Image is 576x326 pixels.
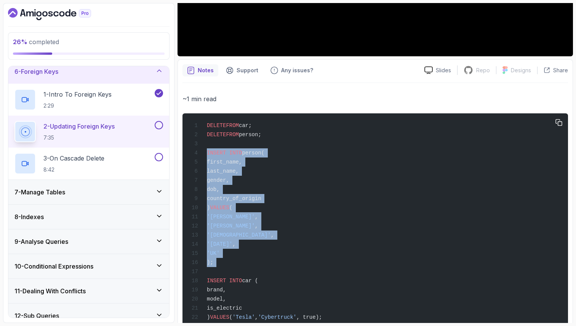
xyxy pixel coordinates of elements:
[43,90,112,99] p: 1 - Intro To Foreign Keys
[255,223,258,229] span: ,
[182,64,218,76] button: notes button
[207,196,261,202] span: country_of_origin
[43,154,104,163] p: 3 - On Cascade Delete
[229,205,232,211] span: (
[207,214,255,220] span: '[PERSON_NAME]'
[226,132,239,138] span: FROM
[8,229,169,254] button: 9-Analyse Queries
[43,102,112,110] p: 2:29
[242,150,264,156] span: person(
[14,121,163,142] button: 2-Updating Foreign Keys7:35
[418,66,457,74] a: Slides
[14,153,163,174] button: 3-On Cascade Delete8:42
[271,232,274,238] span: ,
[14,237,68,246] h3: 9 - Analyse Queries
[207,250,220,256] span: 'UK'
[255,214,258,220] span: ,
[13,38,27,46] span: 26 %
[436,67,451,74] p: Slides
[229,314,232,320] span: (
[258,314,296,320] span: 'Cybertruck'
[14,89,163,110] button: 1-Intro To Foreign Keys2:29
[226,122,239,129] span: FROM
[237,67,258,74] p: Support
[207,132,226,138] span: DELETE
[13,38,59,46] span: completed
[207,287,226,293] span: brand,
[43,122,115,131] p: 2 - Updating Foreign Keys
[14,188,65,197] h3: 7 - Manage Tables
[239,132,261,138] span: person;
[207,223,255,229] span: '[PERSON_NAME]'
[8,180,169,204] button: 7-Manage Tables
[14,67,58,76] h3: 6 - Foreign Keys
[281,67,313,74] p: Any issues?
[232,314,255,320] span: 'Tesla'
[207,159,242,165] span: first_name,
[8,59,169,84] button: 6-Foreign Keys
[8,254,169,278] button: 10-Conditional Expressions
[207,259,213,266] span: );
[43,134,115,142] p: 7:35
[232,241,235,247] span: ,
[210,205,229,211] span: VALUES
[207,305,242,311] span: is_electric
[476,67,490,74] p: Repo
[198,67,214,74] p: Notes
[207,232,271,238] span: '[DEMOGRAPHIC_DATA]'
[553,67,568,74] p: Share
[210,314,229,320] span: VALUES
[266,64,318,76] button: Feedback button
[14,311,59,320] h3: 12 - Sub Queries
[221,64,263,76] button: Support button
[207,278,242,284] span: INSERT INTO
[43,166,104,173] p: 8:42
[296,314,322,320] span: , true);
[207,177,229,183] span: gender,
[242,278,258,284] span: car (
[207,186,220,192] span: dob,
[14,212,44,221] h3: 8 - Indexes
[207,122,226,129] span: DELETE
[207,205,210,211] span: )
[14,286,86,296] h3: 11 - Dealing With Conflicts
[8,205,169,229] button: 8-Indexes
[207,314,210,320] span: )
[511,67,531,74] p: Designs
[207,150,242,156] span: INSERT INTO
[537,67,568,74] button: Share
[207,168,239,174] span: last_name,
[207,296,226,302] span: model,
[207,241,232,247] span: '[DATE]'
[14,262,93,271] h3: 10 - Conditional Expressions
[182,94,568,104] p: ~1 min read
[8,279,169,303] button: 11-Dealing With Conflicts
[255,314,258,320] span: ,
[239,122,252,129] span: car;
[8,8,109,20] a: Dashboard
